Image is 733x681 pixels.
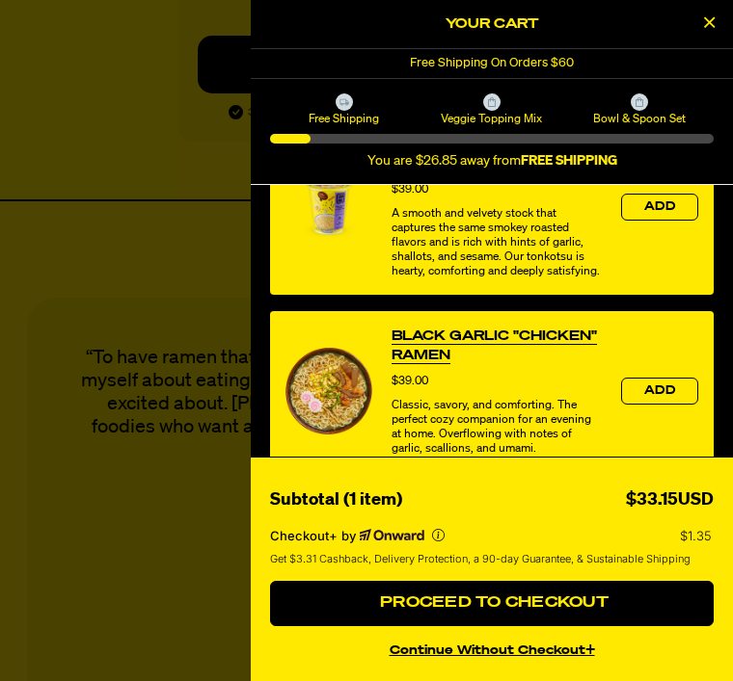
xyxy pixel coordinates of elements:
button: Close Cart [694,10,723,39]
section: Checkout+ [270,514,714,581]
span: Get $3.31 Cashback, Delivery Protection, a 90-day Guarantee, & Sustainable Shipping [270,551,691,567]
span: Bowl & Spoon Set [569,111,711,126]
span: $39.00 [392,184,428,196]
div: $33.15USD [626,486,714,514]
span: Free Shipping [273,111,415,126]
span: Checkout+ [270,528,338,543]
iframe: Marketing Popup [10,591,208,671]
img: View Roasted "Pork" Tonkotsu Cup Ramen [285,164,372,250]
span: Proceed to Checkout [375,595,609,611]
a: Powered by Onward [360,529,424,542]
div: product [270,310,714,472]
div: product [270,118,714,295]
h2: Your Cart [270,10,714,39]
button: Add the product, Black Garlic "Chicken" Ramen to Cart [621,378,698,405]
span: Subtotal (1 item) [270,491,402,509]
span: Add [644,385,675,397]
b: FREE SHIPPING [521,154,617,168]
div: A smooth and velvety stock that captures the same smokey roasted flavors and is rich with hints o... [392,207,602,279]
div: You are $26.85 away from [270,153,714,170]
button: continue without Checkout+ [270,634,714,662]
p: $1.35 [680,528,714,543]
a: View Black Garlic "Chicken" Ramen [392,327,602,365]
span: $39.00 [392,376,428,387]
button: Add the product, Roasted "Pork" Tonkotsu Cup Ramen to Cart [621,194,698,221]
div: 1 of 1 [251,49,733,78]
button: Proceed to Checkout [270,581,714,627]
img: View Black Garlic "Chicken" Ramen [285,348,372,434]
span: Add [644,201,675,213]
button: More info [432,529,445,541]
span: by [341,528,356,543]
div: Classic, savory, and comforting. The perfect cozy companion for an evening at home. Overflowing w... [392,399,602,457]
span: Veggie Topping Mix [421,111,562,126]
